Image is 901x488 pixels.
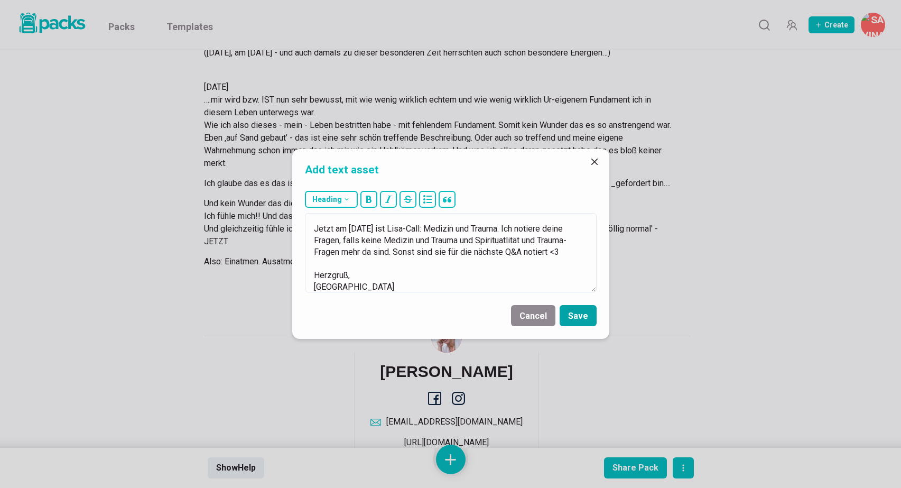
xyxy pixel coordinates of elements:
[439,191,456,208] button: block quote
[400,191,416,208] button: strikethrough
[419,191,436,208] button: bullet
[305,191,358,208] button: Heading
[586,153,603,170] button: Close
[292,149,609,187] header: Add text asset
[511,305,555,326] button: Cancel
[360,191,377,208] button: bold
[380,191,397,208] button: italic
[305,213,597,292] textarea: [DATE] Du machst das so so gut!!! Das Teilen.. das Atmen.. das zu verstehen versuchen.. und wiede...
[560,305,597,326] button: Save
